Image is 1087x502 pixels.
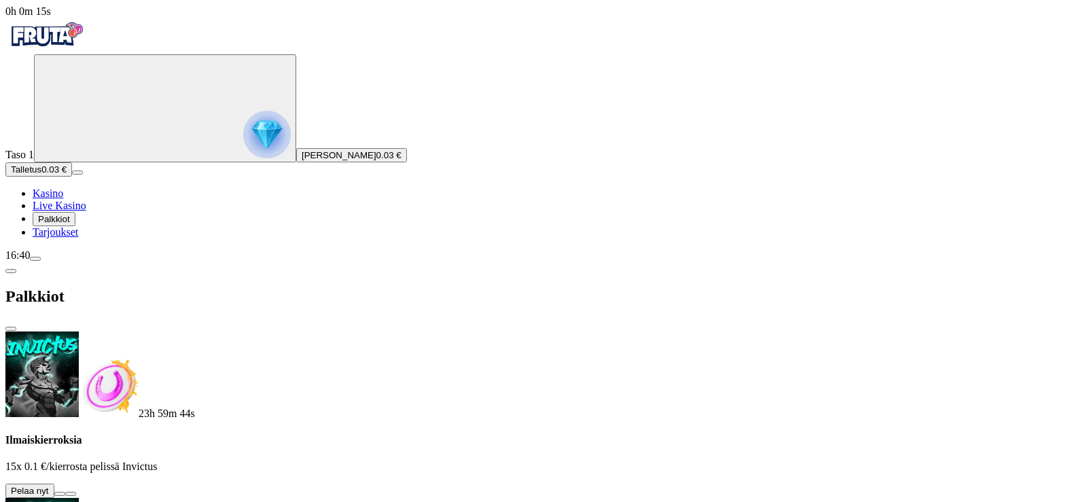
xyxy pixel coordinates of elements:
button: Talletusplus icon0.03 € [5,162,72,177]
a: poker-chip iconLive Kasino [33,200,86,211]
span: Live Kasino [33,200,86,211]
p: 15x 0.1 €/kierrosta pelissä Invictus [5,461,1082,473]
img: Freespins bonus icon [79,357,139,417]
h2: Palkkiot [5,287,1082,306]
button: [PERSON_NAME]0.03 € [296,148,407,162]
span: Kasino [33,187,63,199]
a: gift-inverted iconTarjoukset [33,226,78,238]
span: [PERSON_NAME] [302,150,376,160]
span: Talletus [11,164,41,175]
img: Invictus [5,331,79,417]
button: close [5,327,16,331]
span: 16:40 [5,249,30,261]
span: 0.03 € [376,150,402,160]
h4: Ilmaiskierroksia [5,434,1082,446]
a: diamond iconKasino [33,187,63,199]
img: reward progress [243,111,291,158]
button: reward iconPalkkiot [33,212,75,226]
button: Pelaa nyt [5,484,54,498]
span: user session time [5,5,51,17]
span: Pelaa nyt [11,486,49,496]
span: Tarjoukset [33,226,78,238]
img: Fruta [5,18,87,52]
nav: Primary [5,18,1082,238]
span: Palkkiot [38,214,70,224]
button: info [65,492,76,496]
span: countdown [139,408,195,419]
a: Fruta [5,42,87,54]
button: menu [72,171,83,175]
span: Taso 1 [5,149,34,160]
button: chevron-left icon [5,269,16,273]
span: 0.03 € [41,164,67,175]
button: reward progress [34,54,296,162]
button: menu [30,257,41,261]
